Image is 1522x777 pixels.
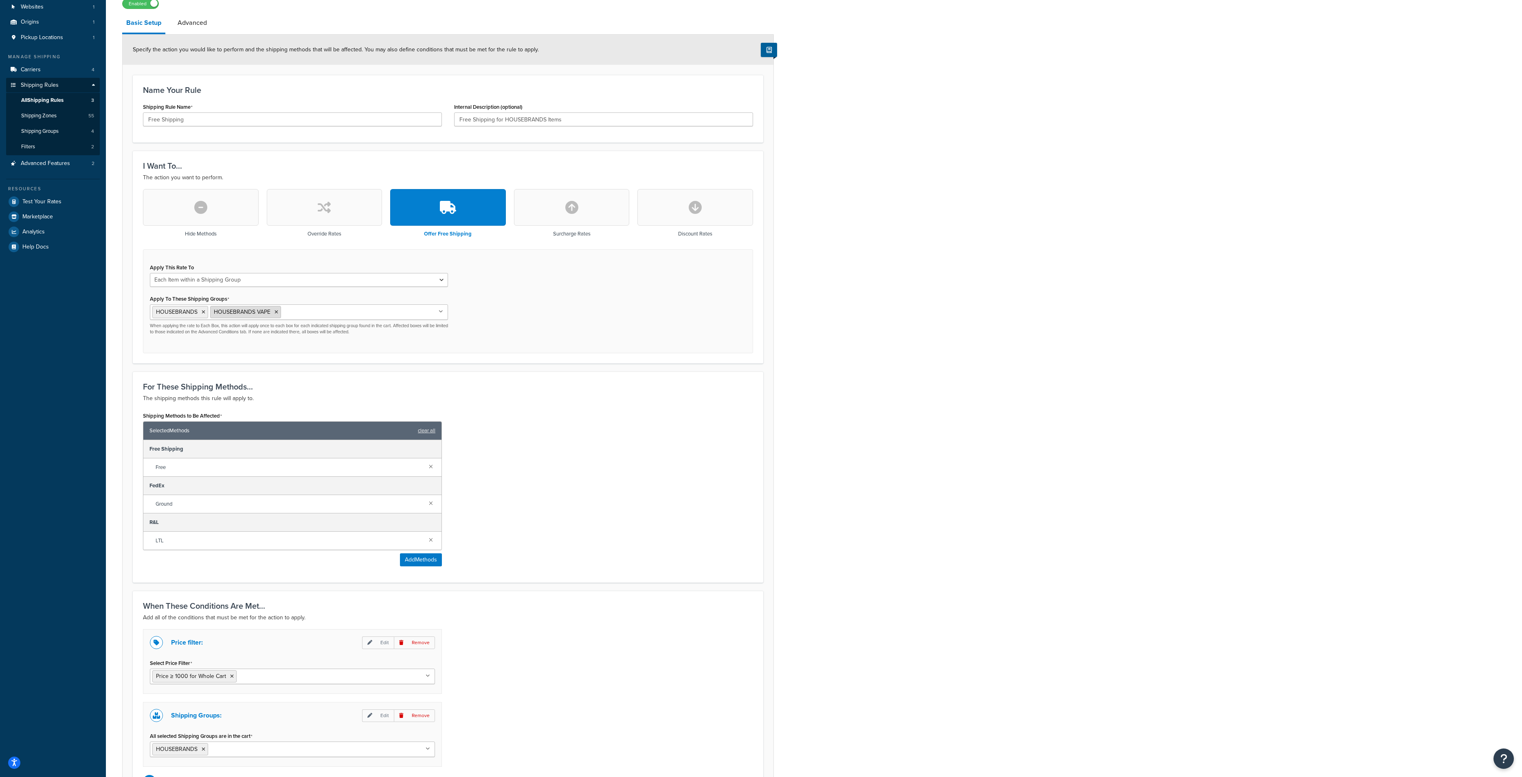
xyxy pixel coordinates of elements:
span: Pickup Locations [21,34,63,41]
span: 2 [92,160,94,167]
div: FedEx [143,477,441,495]
label: Internal Description (optional) [454,104,523,110]
span: 2 [91,143,94,150]
a: Shipping Groups4 [6,124,100,139]
div: Manage Shipping [6,53,100,60]
span: Price ≥ 1000 for Whole Cart [156,672,226,680]
span: 1 [93,19,94,26]
span: All Shipping Rules [21,97,64,104]
h3: For These Shipping Methods... [143,382,753,391]
p: Edit [362,709,394,722]
span: 4 [92,66,94,73]
li: Pickup Locations [6,30,100,45]
label: Apply This Rate To [150,264,194,271]
li: Origins [6,15,100,30]
button: Open Resource Center [1493,748,1514,769]
label: Select Price Filter [150,660,192,667]
a: Shipping Rules [6,78,100,93]
span: HOUSEBRANDS [156,745,198,753]
h3: Surcharge Rates [553,231,591,237]
span: Websites [21,4,44,11]
div: Resources [6,185,100,192]
span: 3 [91,97,94,104]
p: Add all of the conditions that must be met for the action to apply. [143,613,753,623]
span: LTL [156,535,422,546]
span: Shipping Rules [21,82,59,89]
h3: I Want To... [143,161,753,170]
span: Filters [21,143,35,150]
p: Edit [362,636,394,649]
div: Free Shipping [143,440,441,458]
a: Filters2 [6,139,100,154]
a: Carriers4 [6,62,100,77]
div: R&L [143,513,441,532]
span: 55 [88,112,94,119]
span: Ground [156,498,422,510]
label: All selected Shipping Groups are in the cart [150,733,253,740]
a: Shipping Zones55 [6,108,100,123]
p: Shipping Groups: [171,710,222,721]
span: HOUSEBRANDS VAPE [214,308,270,316]
p: When applying the rate to Each Box, this action will apply once to each box for each indicated sh... [150,323,448,335]
li: Carriers [6,62,100,77]
li: Shipping Zones [6,108,100,123]
p: Price filter: [171,637,203,648]
li: Advanced Features [6,156,100,171]
span: Selected Methods [149,425,414,436]
li: Filters [6,139,100,154]
p: Remove [394,709,435,722]
label: Shipping Methods to Be Affected [143,413,222,419]
span: Advanced Features [21,160,70,167]
a: Basic Setup [122,13,165,34]
span: Carriers [21,66,41,73]
h3: Name Your Rule [143,86,753,95]
label: Apply To These Shipping Groups [150,296,229,302]
li: Shipping Groups [6,124,100,139]
span: 1 [93,4,94,11]
a: Advanced Features2 [6,156,100,171]
span: 4 [91,128,94,135]
button: AddMethods [400,553,442,566]
a: AllShipping Rules3 [6,93,100,108]
h3: When These Conditions Are Met... [143,601,753,610]
span: Free [156,462,422,473]
span: Test Your Rates [22,198,61,205]
h3: Hide Methods [185,231,217,237]
span: 1 [93,34,94,41]
h3: Override Rates [307,231,341,237]
span: HOUSEBRANDS [156,308,198,316]
span: Origins [21,19,39,26]
span: Specify the action you would like to perform and the shipping methods that will be affected. You ... [133,45,539,54]
button: Show Help Docs [761,43,777,57]
label: Shipping Rule Name [143,104,193,110]
p: The shipping methods this rule will apply to. [143,394,753,403]
span: Shipping Groups [21,128,59,135]
a: Origins1 [6,15,100,30]
p: Remove [394,636,435,649]
a: Advanced [174,13,211,33]
span: Shipping Zones [21,112,57,119]
a: Pickup Locations1 [6,30,100,45]
a: Analytics [6,225,100,239]
p: The action you want to perform. [143,173,753,183]
span: Marketplace [22,214,53,220]
a: Marketplace [6,209,100,224]
span: Analytics [22,229,45,236]
span: Help Docs [22,244,49,251]
h3: Offer Free Shipping [424,231,472,237]
li: Shipping Rules [6,78,100,155]
h3: Discount Rates [678,231,712,237]
a: Help Docs [6,240,100,254]
a: Test Your Rates [6,194,100,209]
a: clear all [418,425,435,436]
